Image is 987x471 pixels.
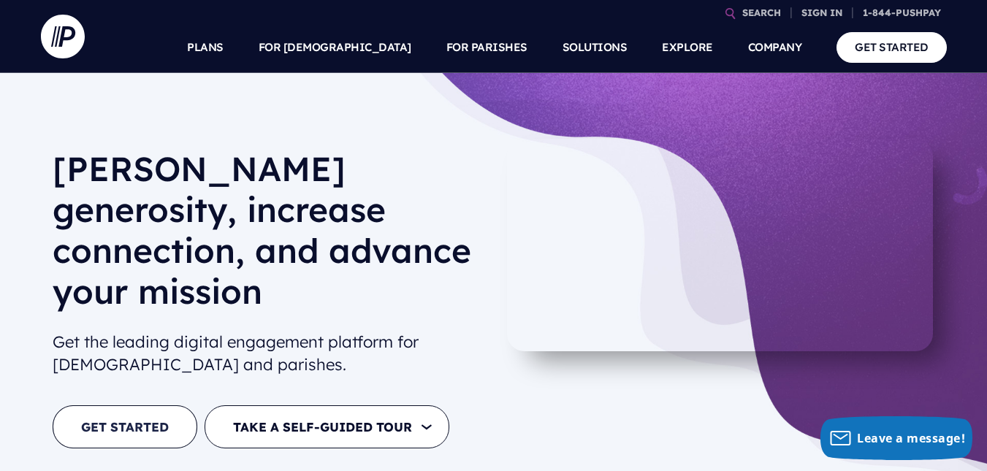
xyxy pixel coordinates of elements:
[259,22,411,73] a: FOR [DEMOGRAPHIC_DATA]
[187,22,224,73] a: PLANS
[53,148,482,323] h1: [PERSON_NAME] generosity, increase connection, and advance your mission
[446,22,527,73] a: FOR PARISHES
[820,416,972,460] button: Leave a message!
[53,325,482,382] h2: Get the leading digital engagement platform for [DEMOGRAPHIC_DATA] and parishes.
[563,22,628,73] a: SOLUTIONS
[53,405,197,448] a: GET STARTED
[662,22,713,73] a: EXPLORE
[205,405,449,448] button: TAKE A SELF-GUIDED TOUR
[857,430,965,446] span: Leave a message!
[837,32,947,62] a: GET STARTED
[748,22,802,73] a: COMPANY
